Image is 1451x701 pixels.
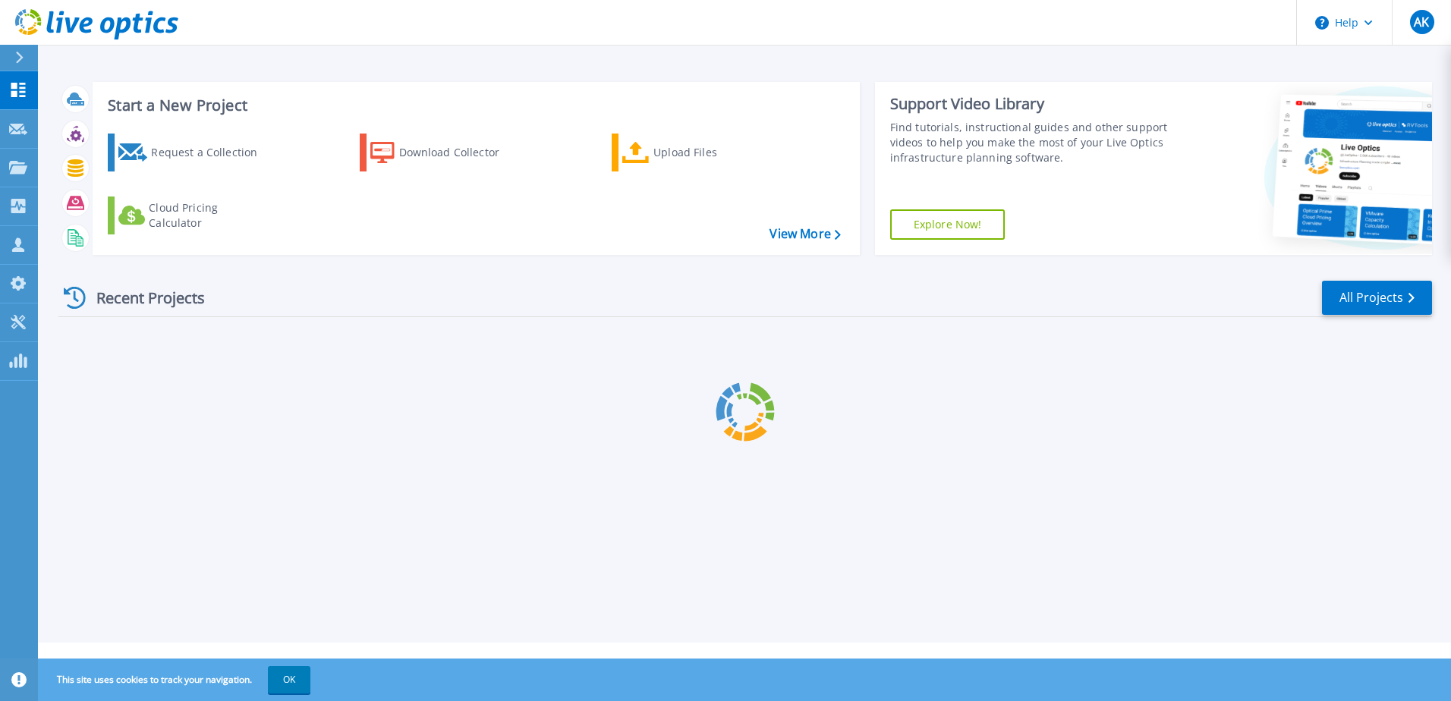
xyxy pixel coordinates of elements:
[890,94,1174,114] div: Support Video Library
[268,666,310,693] button: OK
[399,137,521,168] div: Download Collector
[42,666,310,693] span: This site uses cookies to track your navigation.
[108,134,277,171] a: Request a Collection
[108,196,277,234] a: Cloud Pricing Calculator
[149,200,270,231] div: Cloud Pricing Calculator
[360,134,529,171] a: Download Collector
[653,137,775,168] div: Upload Files
[108,97,840,114] h3: Start a New Project
[1414,16,1429,28] span: AK
[151,137,272,168] div: Request a Collection
[770,227,840,241] a: View More
[890,120,1174,165] div: Find tutorials, instructional guides and other support videos to help you make the most of your L...
[58,279,225,316] div: Recent Projects
[890,209,1006,240] a: Explore Now!
[1322,281,1432,315] a: All Projects
[612,134,781,171] a: Upload Files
